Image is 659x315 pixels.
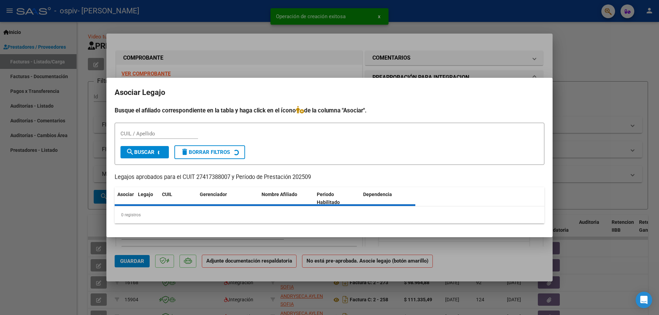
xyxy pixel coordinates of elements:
span: Dependencia [363,192,392,197]
mat-icon: delete [181,148,189,156]
span: Legajo [138,192,153,197]
datatable-header-cell: Gerenciador [197,187,259,210]
datatable-header-cell: Nombre Afiliado [259,187,314,210]
span: Borrar Filtros [181,149,230,155]
h2: Asociar Legajo [115,86,544,99]
datatable-header-cell: Legajo [135,187,159,210]
span: Nombre Afiliado [262,192,297,197]
mat-icon: search [126,148,134,156]
datatable-header-cell: Dependencia [360,187,416,210]
datatable-header-cell: Asociar [115,187,135,210]
button: Buscar [120,146,169,158]
span: Asociar [117,192,134,197]
span: CUIL [162,192,172,197]
div: Open Intercom Messenger [636,292,652,308]
datatable-header-cell: Periodo Habilitado [314,187,360,210]
div: 0 registros [115,206,544,223]
button: Borrar Filtros [174,145,245,159]
span: Buscar [126,149,154,155]
h4: Busque el afiliado correspondiente en la tabla y haga click en el ícono de la columna "Asociar". [115,106,544,115]
span: Gerenciador [200,192,227,197]
span: Periodo Habilitado [317,192,340,205]
p: Legajos aprobados para el CUIT 27417388007 y Período de Prestación 202509 [115,173,544,182]
datatable-header-cell: CUIL [159,187,197,210]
